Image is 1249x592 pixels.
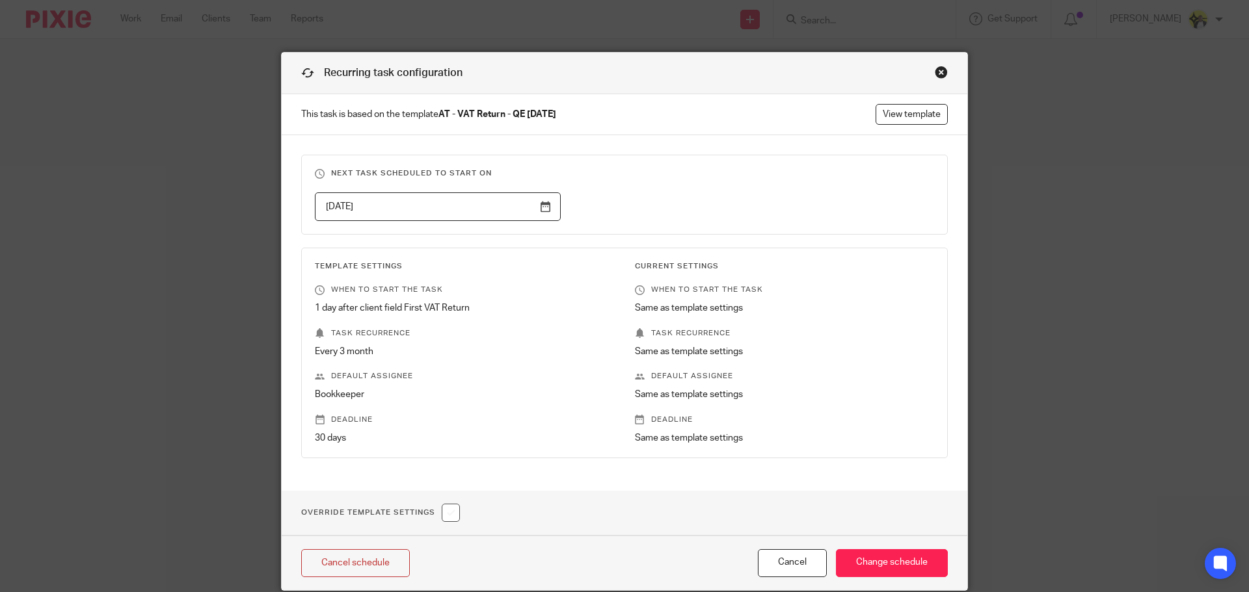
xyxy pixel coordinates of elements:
[635,431,934,444] p: Same as template settings
[315,415,614,425] p: Deadline
[315,261,614,272] h3: Template Settings
[315,345,614,358] p: Every 3 month
[301,504,460,522] h1: Override Template Settings
[635,302,934,315] p: Same as template settings
[876,104,948,125] a: View template
[935,66,948,79] div: Close this dialog window
[315,388,614,401] p: Bookkeeper
[315,371,614,381] p: Default assignee
[301,66,463,81] h1: Recurring task configuration
[635,345,934,358] p: Same as template settings
[635,371,934,381] p: Default assignee
[758,549,827,577] button: Cancel
[438,110,556,119] strong: AT - VAT Return - QE [DATE]
[635,328,934,339] p: Task recurrence
[301,108,556,121] span: This task is based on the template
[635,285,934,295] p: When to start the task
[635,261,934,272] h3: Current Settings
[635,388,934,401] p: Same as template settings
[301,549,410,577] a: Cancel schedule
[836,549,948,577] input: Change schedule
[315,285,614,295] p: When to start the task
[315,431,614,444] p: 30 days
[635,415,934,425] p: Deadline
[315,302,614,315] p: 1 day after client field First VAT Return
[315,328,614,339] p: Task recurrence
[315,168,934,179] h3: Next task scheduled to start on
